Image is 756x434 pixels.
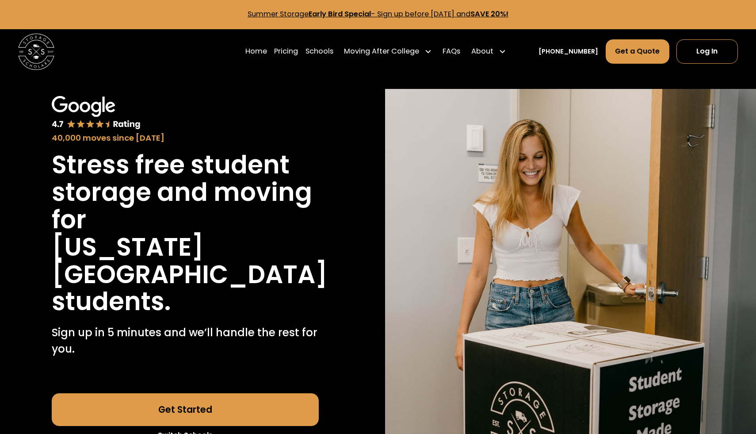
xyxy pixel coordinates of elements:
[18,34,54,70] img: Storage Scholars main logo
[274,39,298,64] a: Pricing
[305,39,333,64] a: Schools
[52,234,328,288] h1: [US_STATE][GEOGRAPHIC_DATA]
[248,9,508,19] a: Summer StorageEarly Bird Special- Sign up before [DATE] andSAVE 20%!
[344,46,419,57] div: Moving After College
[245,39,267,64] a: Home
[676,39,738,64] a: Log In
[471,46,493,57] div: About
[309,9,371,19] strong: Early Bird Special
[538,47,598,56] a: [PHONE_NUMBER]
[470,9,508,19] strong: SAVE 20%!
[606,39,669,64] a: Get a Quote
[52,151,319,234] h1: Stress free student storage and moving for
[52,132,319,144] div: 40,000 moves since [DATE]
[443,39,460,64] a: FAQs
[52,96,141,130] img: Google 4.7 star rating
[52,288,171,315] h1: students.
[52,393,319,426] a: Get Started
[52,325,319,357] p: Sign up in 5 minutes and we’ll handle the rest for you.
